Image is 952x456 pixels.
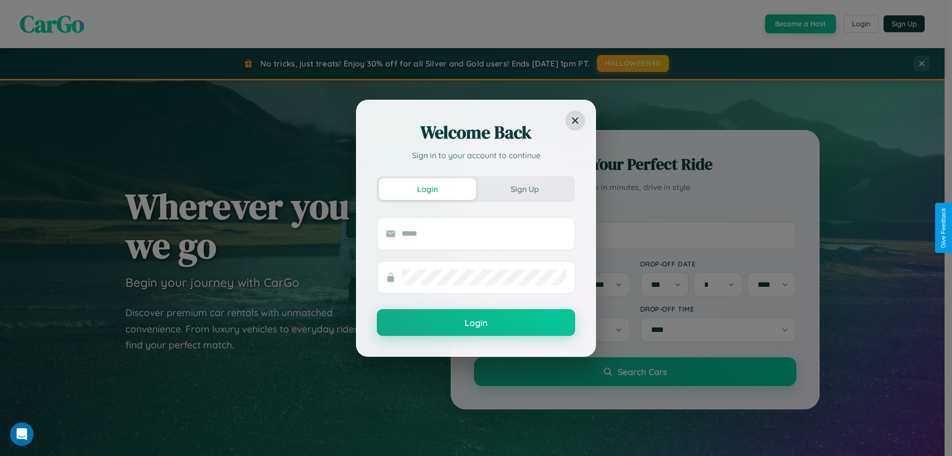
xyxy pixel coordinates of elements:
[379,178,476,200] button: Login
[940,208,947,248] div: Give Feedback
[476,178,573,200] button: Sign Up
[377,121,575,144] h2: Welcome Back
[377,149,575,161] p: Sign in to your account to continue
[10,422,34,446] iframe: Intercom live chat
[377,309,575,336] button: Login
